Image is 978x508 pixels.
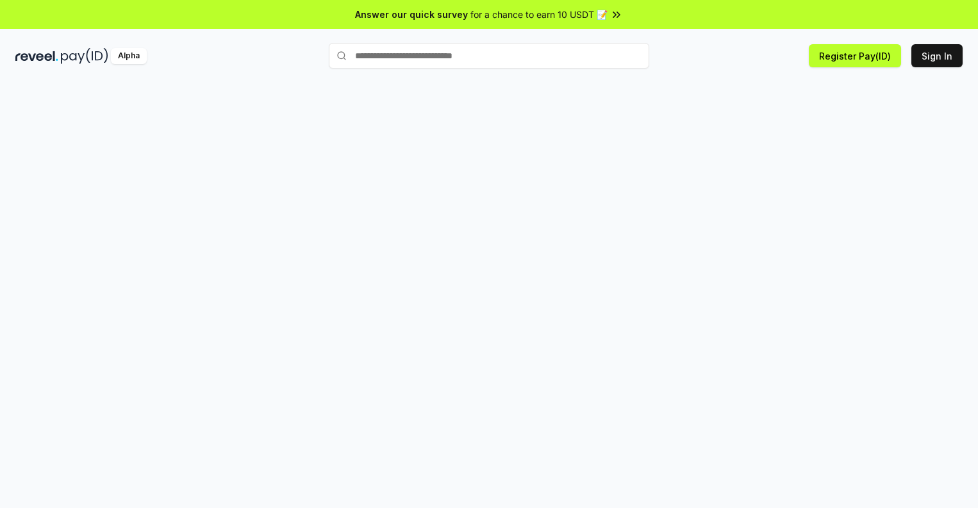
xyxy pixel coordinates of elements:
[61,48,108,64] img: pay_id
[355,8,468,21] span: Answer our quick survey
[809,44,901,67] button: Register Pay(ID)
[111,48,147,64] div: Alpha
[15,48,58,64] img: reveel_dark
[470,8,608,21] span: for a chance to earn 10 USDT 📝
[911,44,963,67] button: Sign In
